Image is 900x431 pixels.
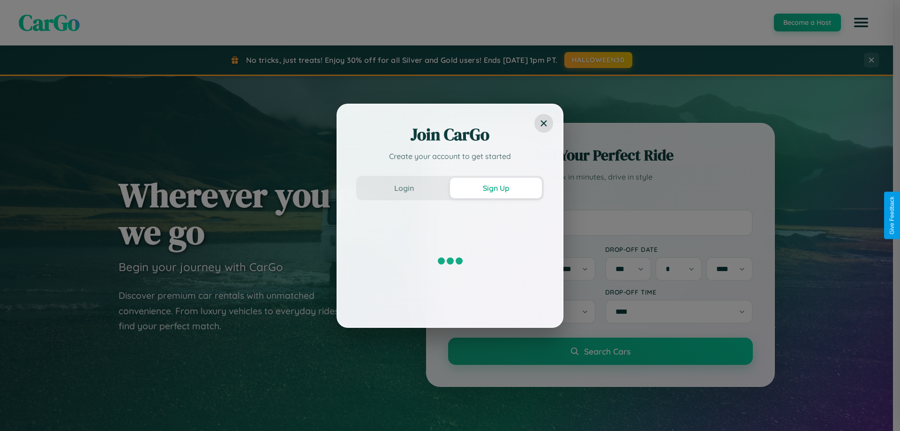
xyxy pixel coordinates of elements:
h2: Join CarGo [356,123,544,146]
div: Give Feedback [889,197,895,234]
p: Create your account to get started [356,151,544,162]
button: Sign Up [450,178,542,198]
button: Login [358,178,450,198]
iframe: Intercom live chat [9,399,32,422]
